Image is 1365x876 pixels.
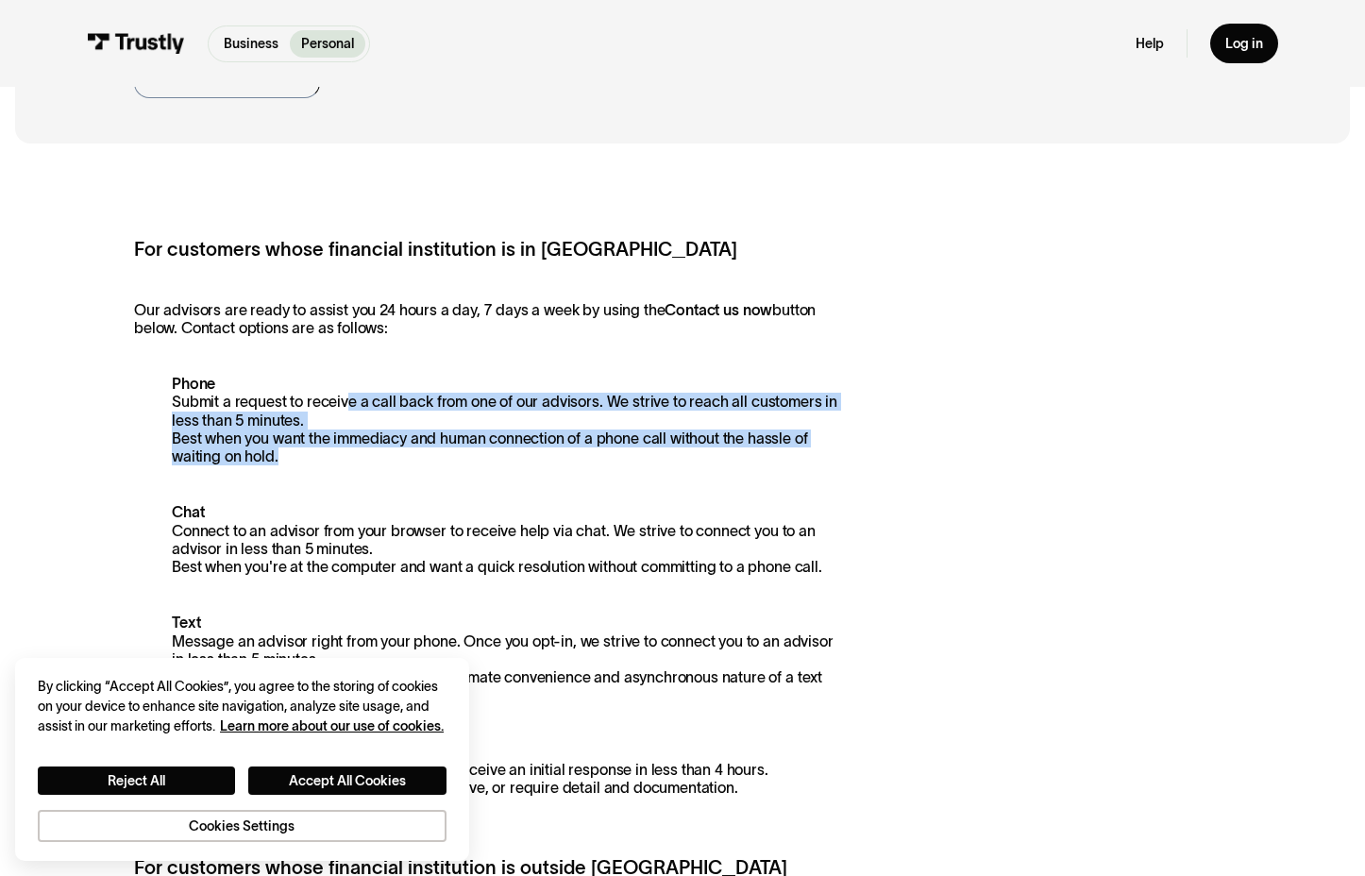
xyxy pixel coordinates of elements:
p: Send an email using our contact form and receive an initial response in less than 4 hours. Best w... [134,743,840,798]
a: More information about your privacy, opens in a new tab [220,718,444,733]
a: Help [1136,35,1164,52]
button: Accept All Cookies [248,766,446,795]
div: Privacy [38,677,447,842]
div: Log in [1225,35,1263,52]
button: Reject All [38,766,235,795]
a: Personal [290,30,365,58]
button: Cookies Settings [38,810,447,842]
strong: Text [172,614,200,631]
p: Business [224,34,278,54]
div: By clicking “Accept All Cookies”, you agree to the storing of cookies on your device to enhance s... [38,677,447,736]
p: Submit a request to receive a call back from one of our advisors. We strive to reach all customer... [134,375,840,465]
a: Log in [1210,24,1278,63]
p: Connect to an advisor from your browser to receive help via chat. We strive to connect you to an ... [134,503,840,576]
strong: Phone [172,375,215,392]
p: Personal [301,34,354,54]
a: Business [212,30,290,58]
p: Our advisors are ready to assist you 24 hours a day, 7 days a week by using the button below. Con... [134,301,840,337]
strong: Contact us now [665,301,772,318]
div: Cookie banner [15,658,469,861]
strong: For customers whose financial institution is in [GEOGRAPHIC_DATA] [134,239,737,260]
img: Trustly Logo [87,33,185,54]
p: Message an advisor right from your phone. Once you opt-in, we strive to connect you to an advisor... [134,614,840,704]
strong: Chat [172,503,204,520]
